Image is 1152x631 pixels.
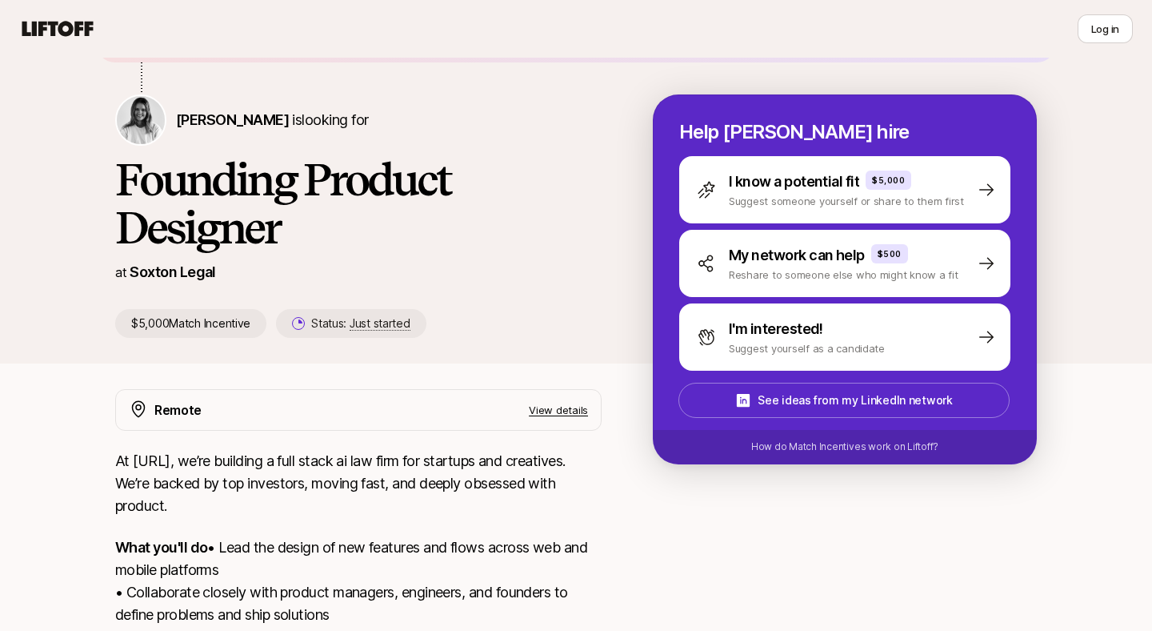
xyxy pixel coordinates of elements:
p: is looking for [176,109,368,131]
p: Soxton Legal [130,261,216,283]
p: Remote [154,400,202,420]
p: I'm interested! [729,318,823,340]
h1: Founding Product Designer [115,155,602,251]
p: See ideas from my LinkedIn network [758,391,952,410]
p: $500 [878,247,902,260]
button: Log in [1078,14,1133,43]
button: See ideas from my LinkedIn network [678,383,1010,418]
strong: What you'll do [115,539,207,556]
p: at [115,262,126,283]
p: I know a potential fit [729,171,859,193]
p: Suggest someone yourself or share to them first [729,193,964,209]
p: Status: [311,314,410,333]
p: Help [PERSON_NAME] hire [679,121,1010,143]
p: $5,000 Match Incentive [115,309,266,338]
p: View details [529,402,588,418]
span: Just started [350,316,410,331]
span: [PERSON_NAME] [176,111,289,128]
p: Reshare to someone else who might know a fit [729,267,958,283]
p: At [URL], we’re building a full stack ai law firm for startups and creatives. We’re backed by top... [115,450,602,517]
img: Logan Brown [117,96,165,144]
p: $5,000 [872,174,905,187]
p: How do Match Incentives work on Liftoff? [751,440,938,454]
p: Suggest yourself as a candidate [729,340,885,356]
p: My network can help [729,244,865,267]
